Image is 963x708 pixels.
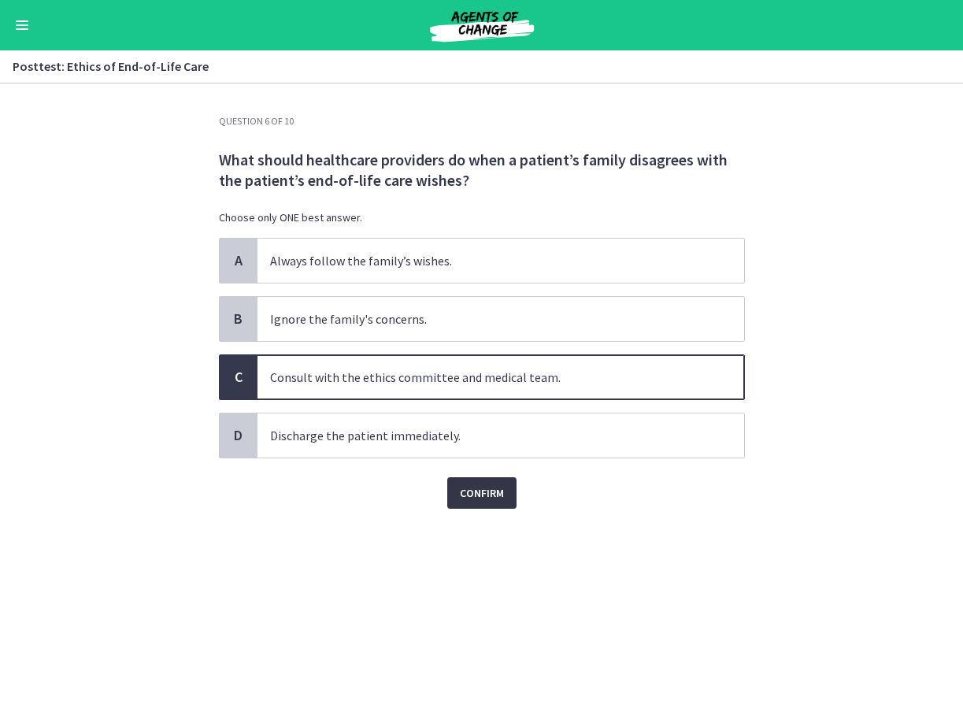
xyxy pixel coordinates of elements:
p: Choose only ONE best answer. [219,209,745,225]
button: Enable menu [13,16,31,35]
span: D [229,426,248,445]
p: Always follow the family’s wishes. [270,251,700,270]
span: Confirm [460,484,504,502]
p: Ignore the family's concerns. [270,310,700,328]
span: A [229,251,248,270]
span: C [229,368,248,387]
p: What should healthcare providers do when a patient’s family disagrees with the patient’s end-of-l... [219,150,745,191]
h3: Posttest: Ethics of End-of-Life Care [13,57,932,76]
p: Discharge the patient immediately. [270,426,700,445]
button: Confirm [447,477,517,509]
p: Consult with the ethics committee and medical team. [270,368,700,387]
span: B [229,310,248,328]
h3: Question 6 of 10 [219,115,745,128]
img: Agents of Change [387,6,576,44]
